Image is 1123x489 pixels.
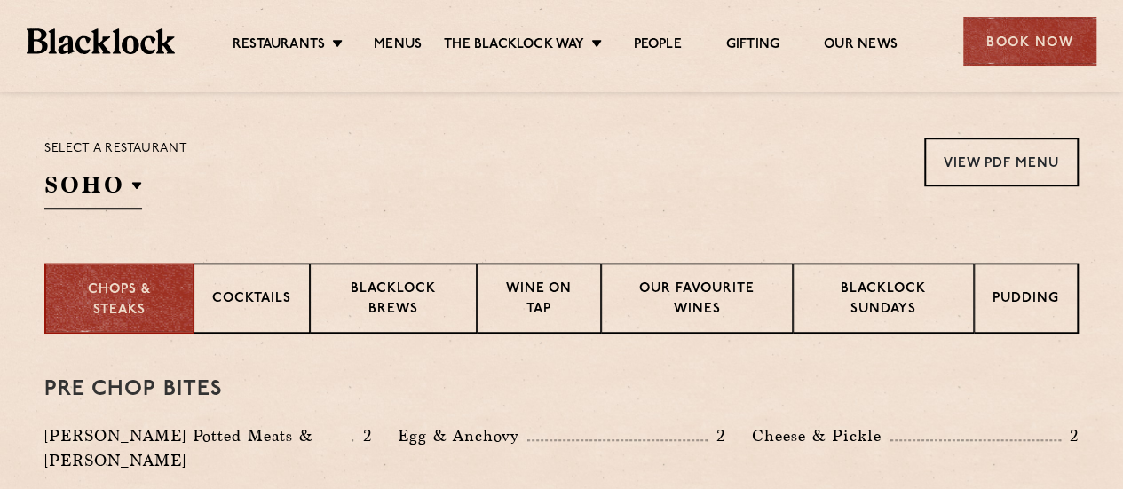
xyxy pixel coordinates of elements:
[924,138,1079,186] a: View PDF Menu
[811,280,955,321] p: Blacklock Sundays
[398,423,527,448] p: Egg & Anchovy
[212,289,291,312] p: Cocktails
[44,378,1079,401] h3: Pre Chop Bites
[633,36,681,56] a: People
[44,138,187,161] p: Select a restaurant
[993,289,1059,312] p: Pudding
[708,424,725,447] p: 2
[495,280,582,321] p: Wine on Tap
[824,36,898,56] a: Our News
[44,170,142,209] h2: SOHO
[353,424,371,447] p: 2
[620,280,773,321] p: Our favourite wines
[444,36,584,56] a: The Blacklock Way
[726,36,779,56] a: Gifting
[1061,424,1079,447] p: 2
[27,28,175,53] img: BL_Textured_Logo-footer-cropped.svg
[328,280,458,321] p: Blacklock Brews
[374,36,422,56] a: Menus
[963,17,1096,66] div: Book Now
[44,423,352,473] p: [PERSON_NAME] Potted Meats & [PERSON_NAME]
[752,423,890,448] p: Cheese & Pickle
[64,280,175,320] p: Chops & Steaks
[233,36,325,56] a: Restaurants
